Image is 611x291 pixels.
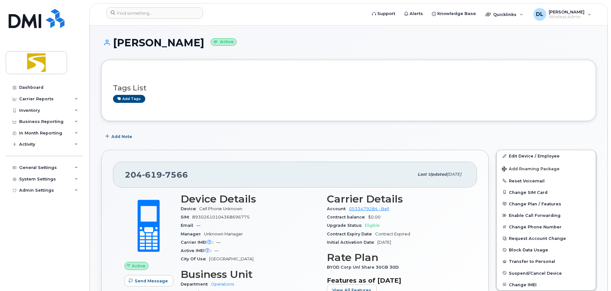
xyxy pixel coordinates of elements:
button: Transfer to Personal [497,256,596,267]
span: 619 [142,170,162,180]
span: Active IMEI [181,248,215,253]
span: Device [181,206,199,211]
span: Department [181,282,211,287]
span: Cell Phone Unknown [199,206,242,211]
button: Change Plan / Features [497,198,596,210]
span: — [215,248,219,253]
button: Change Phone Number [497,221,596,233]
small: Active [211,38,237,46]
span: Change Plan / Features [509,201,561,206]
button: Enable Call Forwarding [497,210,596,221]
button: Add Note [101,131,138,142]
h3: Rate Plan [327,252,465,263]
span: Email [181,223,196,228]
span: Manager [181,232,204,236]
span: 204 [125,170,188,180]
span: City Of Use [181,257,209,261]
button: Suspend/Cancel Device [497,267,596,279]
button: Add Roaming Package [497,162,596,175]
h3: Carrier Details [327,193,465,205]
span: Carrier IMEI [181,240,216,245]
span: BYOD Corp Unl Share 30GB 30D [327,265,402,270]
span: 89302610104368696775 [192,215,250,219]
span: Add Roaming Package [502,166,560,172]
a: Operations [211,282,234,287]
span: SIM [181,215,192,219]
span: Eligible [365,223,380,228]
span: Upgrade Status [327,223,365,228]
span: Unknown Manager [204,232,243,236]
h3: Device Details [181,193,319,205]
a: 0533479284 - Bell [349,206,389,211]
span: — [216,240,221,245]
button: Change SIM Card [497,187,596,198]
span: Send Message [135,278,168,284]
h3: Features as of [DATE] [327,277,465,284]
h1: [PERSON_NAME] [101,37,596,48]
span: Contract balance [327,215,368,219]
span: Last updated [418,172,447,177]
button: Request Account Change [497,233,596,244]
span: Account [327,206,349,211]
button: Change IMEI [497,279,596,290]
span: Contract Expired [375,232,410,236]
span: Add Note [111,134,132,140]
a: Edit Device / Employee [497,150,596,162]
span: [DATE] [377,240,391,245]
span: Contract Expiry Date [327,232,375,236]
span: Suspend/Cancel Device [509,271,562,275]
button: Block Data Usage [497,244,596,256]
span: Initial Activation Date [327,240,377,245]
h3: Business Unit [181,269,319,280]
span: Enable Call Forwarding [509,213,561,218]
span: Active [132,263,146,269]
span: — [196,223,200,228]
h3: Tags List [113,84,584,92]
button: Reset Voicemail [497,175,596,187]
button: Send Message [124,275,173,287]
span: $0.00 [368,215,381,219]
span: [GEOGRAPHIC_DATA] [209,257,253,261]
span: [DATE] [447,172,461,177]
span: 7566 [162,170,188,180]
a: Add tags [113,95,145,103]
